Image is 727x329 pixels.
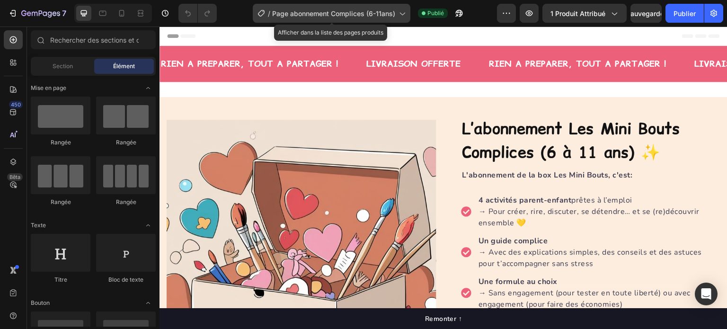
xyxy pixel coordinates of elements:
[53,62,73,70] font: Section
[31,299,50,306] font: Bouton
[319,179,559,202] p: → Pour créer, rire, discuter, se détendre… et se (re)découvrir ensemble 💛
[266,287,303,297] p: Remonter ↑
[31,84,66,91] font: Mise en page
[319,169,412,179] strong: 4 activités parent-enfant
[665,4,704,23] button: Publier
[427,9,444,17] font: Publié
[630,4,662,23] button: Sauvegarder
[302,143,473,154] strong: L'abonnement de la box Les Mini Bouts, c'est:
[301,89,547,138] h1: L’abonnement Les Mini Bouts Complices (6 à 11 ans) ✨
[535,31,629,43] span: LIVRAISON OFFERTE
[31,30,156,49] input: Rechercher des sections et des éléments
[116,198,136,205] font: Rangée
[54,276,67,283] font: Titre
[272,9,395,18] font: Page abonnement Complices (6-11ans)
[542,4,627,23] button: 1 produit attribué
[51,139,71,146] font: Rangée
[319,250,398,260] strong: Une formule au choix
[550,9,605,18] font: 1 produit attribué
[319,261,531,283] span: → Sans engagement (pour tester en toute liberté) ou avec engagement (pour faire des économies)
[319,209,389,220] strong: Un guide complice
[141,218,156,233] span: Basculer pour ouvrir
[141,295,156,311] span: Basculer pour ouvrir
[4,4,71,23] button: 7
[319,168,559,179] p: prêtes à l’emploi
[207,31,301,43] span: LIVRAISON OFFERTE
[62,9,66,18] font: 7
[160,27,727,329] iframe: Zone de conception
[695,283,718,305] div: Ouvrir Intercom Messenger
[116,139,136,146] font: Rangée
[674,9,696,18] font: Publier
[319,220,559,243] p: → Avec des explications simples, des conseils et des astuces pour t’accompagner sans stress
[141,80,156,96] span: Basculer pour ouvrir
[178,4,217,23] div: Annuler/Rétablir
[329,31,506,43] span: RIEN A PREPARER, TOUT A PARTAGER !
[108,276,143,283] font: Bloc de texte
[113,62,135,70] font: Élément
[11,101,21,108] font: 450
[31,222,46,229] font: Texte
[51,198,71,205] font: Rangée
[626,9,666,18] font: Sauvegarder
[268,9,270,18] font: /
[9,174,20,180] font: Bêta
